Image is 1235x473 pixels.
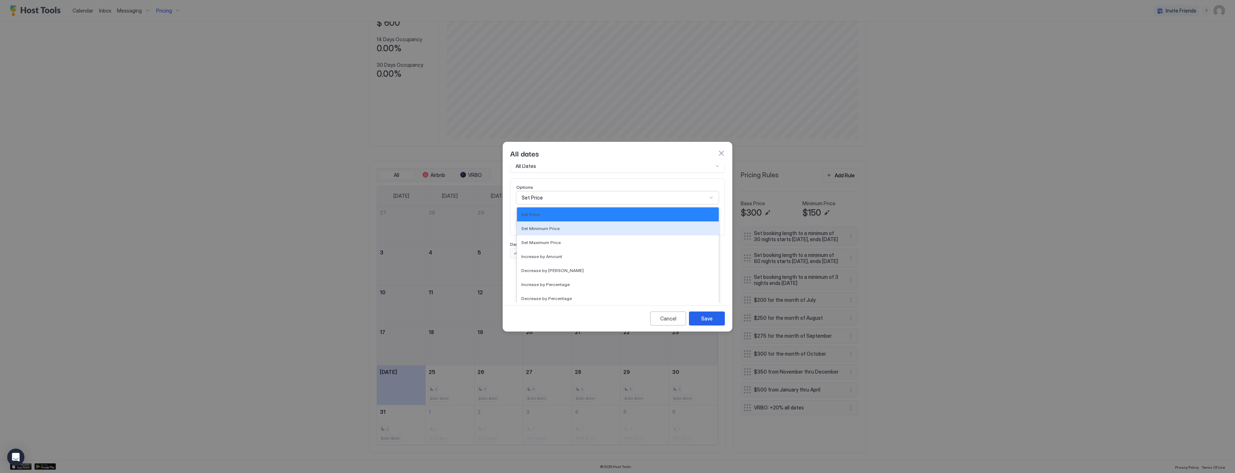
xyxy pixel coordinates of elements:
[521,296,572,301] span: Decrease by Percentage
[521,240,561,245] span: Set Maximum Price
[521,268,584,273] span: Decrease by [PERSON_NAME]
[521,212,540,217] span: Set Price
[650,312,686,326] button: Cancel
[7,449,24,466] div: Open Intercom Messenger
[522,195,543,201] span: Set Price
[521,226,560,231] span: Set Minimum Price
[510,242,545,247] span: Days of the week
[660,315,676,322] div: Cancel
[689,312,725,326] button: Save
[510,148,539,159] span: All dates
[516,210,532,215] span: Amount
[521,282,570,287] span: Increase by Percentage
[701,315,713,322] div: Save
[516,163,536,169] span: All Dates
[521,254,562,259] span: Increase by Amount
[516,184,533,190] span: Options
